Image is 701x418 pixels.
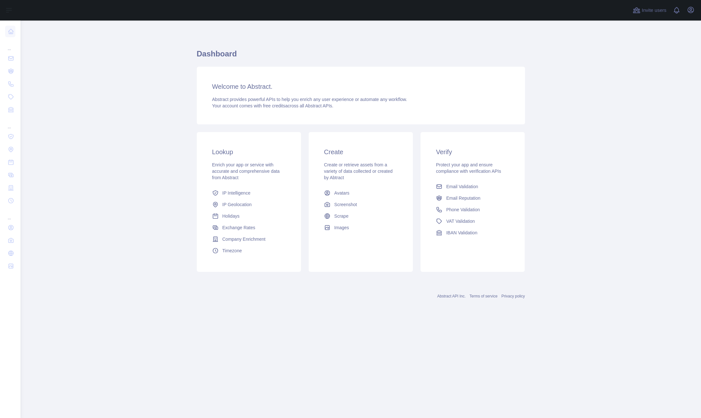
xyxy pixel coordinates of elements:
[212,82,510,91] h3: Welcome to Abstract.
[5,38,15,51] div: ...
[470,294,497,298] a: Terms of service
[642,7,666,14] span: Invite users
[433,227,512,238] a: IBAN Validation
[446,195,480,201] span: Email Reputation
[222,213,240,219] span: Holidays
[5,117,15,130] div: ...
[212,103,333,108] span: Your account comes with across all Abstract APIs.
[222,247,242,254] span: Timezone
[436,147,509,156] h3: Verify
[222,224,255,231] span: Exchange Rates
[324,147,397,156] h3: Create
[210,187,288,199] a: IP Intelligence
[433,204,512,215] a: Phone Validation
[197,49,525,64] h1: Dashboard
[433,181,512,192] a: Email Validation
[446,218,475,224] span: VAT Validation
[446,206,480,213] span: Phone Validation
[436,162,501,174] span: Protect your app and ensure compliance with verification APIs
[324,162,393,180] span: Create or retrieve assets from a variety of data collected or created by Abtract
[210,245,288,256] a: Timezone
[212,97,407,102] span: Abstract provides powerful APIs to help you enrich any user experience or automate any workflow.
[222,201,252,208] span: IP Geolocation
[501,294,525,298] a: Privacy policy
[631,5,668,15] button: Invite users
[321,187,400,199] a: Avatars
[210,210,288,222] a: Holidays
[222,236,266,242] span: Company Enrichment
[334,201,357,208] span: Screenshot
[321,222,400,233] a: Images
[334,224,349,231] span: Images
[212,162,280,180] span: Enrich your app or service with accurate and comprehensive data from Abstract
[433,192,512,204] a: Email Reputation
[210,222,288,233] a: Exchange Rates
[321,199,400,210] a: Screenshot
[210,233,288,245] a: Company Enrichment
[212,147,286,156] h3: Lookup
[5,208,15,221] div: ...
[210,199,288,210] a: IP Geolocation
[321,210,400,222] a: Scrape
[334,213,348,219] span: Scrape
[446,183,478,190] span: Email Validation
[446,230,477,236] span: IBAN Validation
[222,190,251,196] span: IP Intelligence
[263,103,285,108] span: free credits
[334,190,349,196] span: Avatars
[433,215,512,227] a: VAT Validation
[437,294,466,298] a: Abstract API Inc.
